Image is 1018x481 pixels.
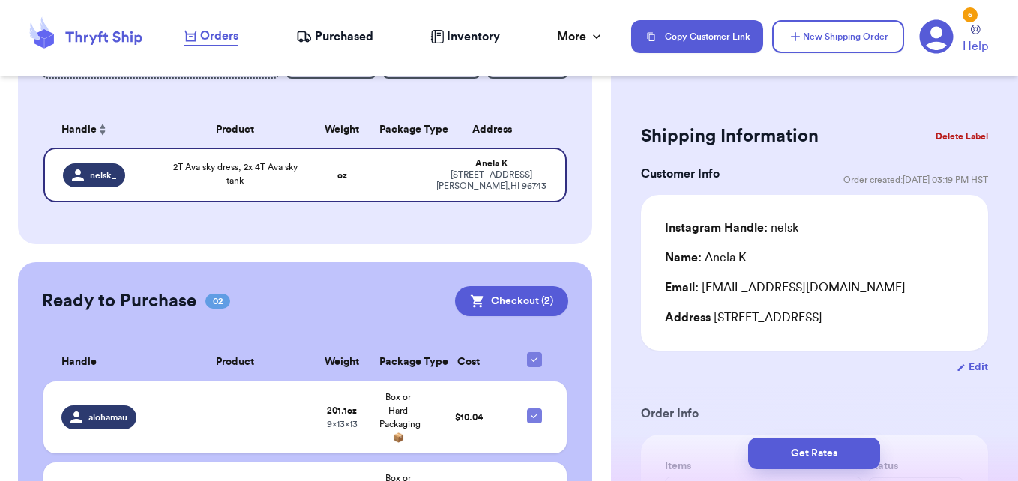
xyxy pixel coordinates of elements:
[205,294,230,309] span: 02
[379,393,421,442] span: Box or Hard Packaging 📦
[455,286,568,316] button: Checkout (2)
[963,37,988,55] span: Help
[157,112,314,148] th: Product
[42,289,196,313] h2: Ready to Purchase
[957,360,988,375] button: Edit
[641,124,819,148] h2: Shipping Information
[314,112,370,148] th: Weight
[370,343,427,381] th: Package Type
[436,169,548,192] div: [STREET_ADDRESS] [PERSON_NAME] , HI 96743
[455,413,483,422] span: $ 10.04
[919,19,954,54] a: 6
[97,121,109,139] button: Sort ascending
[843,174,988,186] span: Order created: [DATE] 03:19 PM HST
[963,7,978,22] div: 6
[327,406,357,415] strong: 201.1 oz
[665,279,964,297] div: [EMAIL_ADDRESS][DOMAIN_NAME]
[61,354,97,370] span: Handle
[200,27,238,45] span: Orders
[427,112,567,148] th: Address
[327,420,358,429] span: 9 x 13 x 13
[772,20,904,53] button: New Shipping Order
[641,165,720,183] h3: Customer Info
[557,28,604,46] div: More
[631,20,763,53] button: Copy Customer Link
[665,309,964,327] div: [STREET_ADDRESS]
[61,122,97,138] span: Handle
[665,219,805,237] div: nelsk_
[436,158,548,169] div: Anela K
[173,163,298,185] span: 2T Ava sky dress, 2x 4T Ava sky tank
[748,438,880,469] button: Get Rates
[665,222,768,234] span: Instagram Handle:
[337,171,347,180] strong: oz
[641,405,988,423] h3: Order Info
[370,112,427,148] th: Package Type
[88,411,127,423] span: alohamau
[665,249,747,267] div: Anela K
[930,120,994,153] button: Delete Label
[90,169,116,181] span: nelsk_
[184,27,238,46] a: Orders
[314,343,370,381] th: Weight
[447,28,500,46] span: Inventory
[963,25,988,55] a: Help
[157,343,314,381] th: Product
[430,28,500,46] a: Inventory
[665,282,699,294] span: Email:
[665,312,711,324] span: Address
[427,343,511,381] th: Cost
[665,252,702,264] span: Name:
[315,28,373,46] span: Purchased
[296,28,373,46] a: Purchased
